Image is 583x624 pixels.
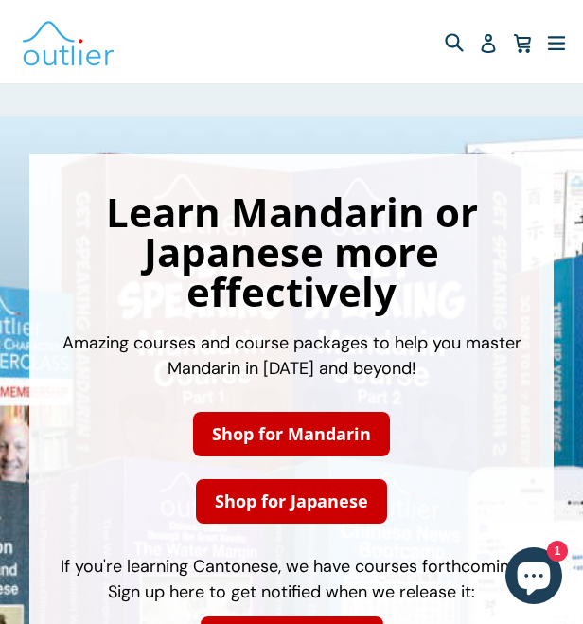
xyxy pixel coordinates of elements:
[196,479,387,524] a: Shop for Japanese
[500,547,568,609] inbox-online-store-chat: Shopify online store chat
[61,555,522,603] span: If you're learning Cantonese, we have courses forthcoming. Sign up here to get notified when we r...
[62,331,521,380] span: Amazing courses and course packages to help you master Mandarin in [DATE] and beyond!
[21,14,115,69] img: Outlier Linguistics
[193,412,390,456] a: Shop for Mandarin
[48,192,535,312] h1: Learn Mandarin or Japanese more effectively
